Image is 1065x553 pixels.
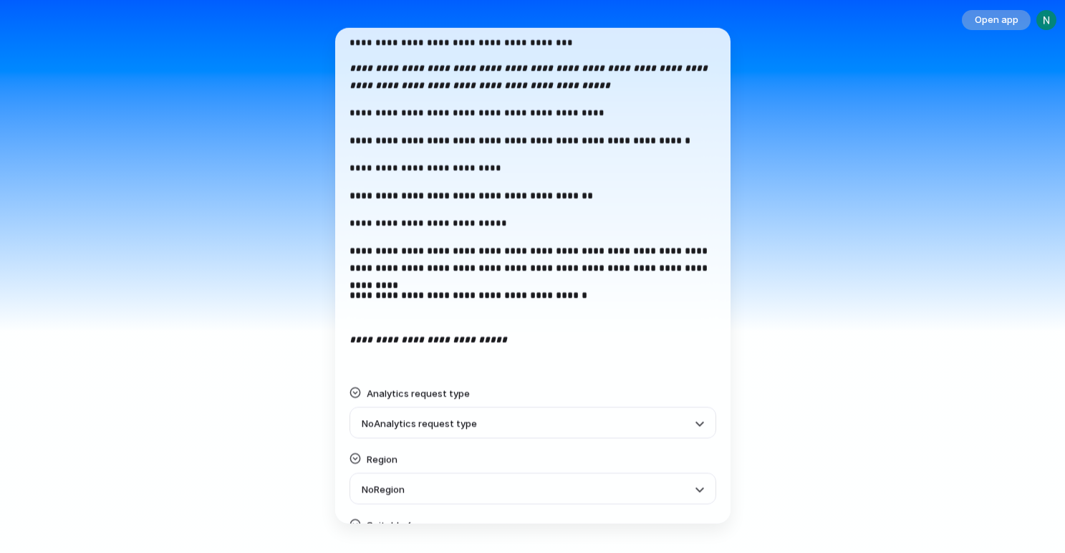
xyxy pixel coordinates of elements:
[367,388,470,399] span: Analytics request type
[362,418,477,429] span: No Analytics request type
[362,484,405,495] span: No Region
[975,13,1018,27] span: Open app
[962,10,1031,30] button: Open app
[367,453,397,465] span: Region
[367,519,420,531] span: Suitable for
